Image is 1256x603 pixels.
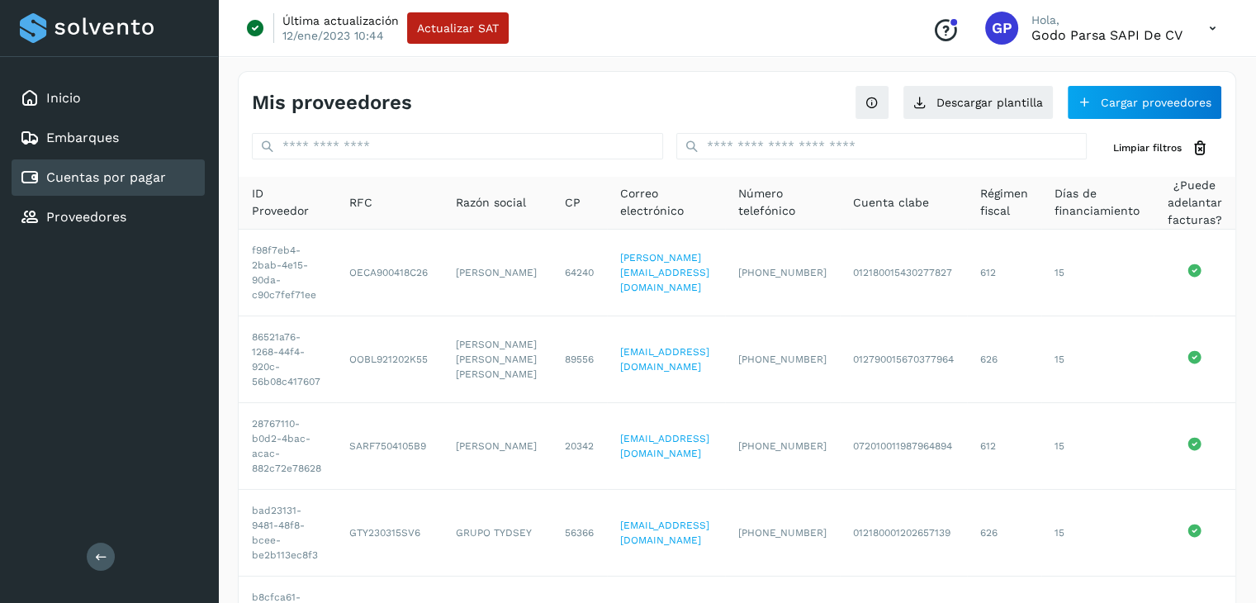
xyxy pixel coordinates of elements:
td: GTY230315SV6 [336,490,443,577]
button: Cargar proveedores [1067,85,1222,120]
td: [PERSON_NAME] [443,230,552,316]
a: [EMAIL_ADDRESS][DOMAIN_NAME] [620,433,709,459]
td: 012790015670377964 [840,316,967,403]
td: OOBL921202K55 [336,316,443,403]
td: GRUPO TYDSEY [443,490,552,577]
td: [PERSON_NAME] [PERSON_NAME] [PERSON_NAME] [443,316,552,403]
a: Proveedores [46,209,126,225]
a: [PERSON_NAME][EMAIL_ADDRESS][DOMAIN_NAME] [620,252,709,293]
h4: Mis proveedores [252,91,412,115]
div: Inicio [12,80,205,116]
td: 56366 [552,490,607,577]
span: Días de financiamiento [1055,185,1140,220]
td: 28767110-b0d2-4bac-acac-882c72e78628 [239,403,336,490]
span: [PHONE_NUMBER] [738,267,827,278]
span: [PHONE_NUMBER] [738,440,827,452]
button: Actualizar SAT [407,12,509,44]
span: [PHONE_NUMBER] [738,354,827,365]
a: Cuentas por pagar [46,169,166,185]
a: [EMAIL_ADDRESS][DOMAIN_NAME] [620,520,709,546]
span: Razón social [456,194,526,211]
button: Limpiar filtros [1100,133,1222,164]
td: [PERSON_NAME] [443,403,552,490]
td: 15 [1041,230,1154,316]
button: Descargar plantilla [903,85,1054,120]
td: 626 [967,316,1041,403]
td: 012180015430277827 [840,230,967,316]
td: 612 [967,403,1041,490]
a: Inicio [46,90,81,106]
td: 072010011987964894 [840,403,967,490]
span: CP [565,194,581,211]
a: [EMAIL_ADDRESS][DOMAIN_NAME] [620,346,709,373]
span: Correo electrónico [620,185,712,220]
td: 626 [967,490,1041,577]
span: [PHONE_NUMBER] [738,527,827,539]
td: bad23131-9481-48f8-bcee-be2b113ec8f3 [239,490,336,577]
p: Hola, [1031,13,1183,27]
span: ¿Puede adelantar facturas? [1167,177,1222,229]
td: 15 [1041,316,1154,403]
span: ID Proveedor [252,185,323,220]
a: Embarques [46,130,119,145]
span: Número telefónico [738,185,827,220]
span: Régimen fiscal [980,185,1028,220]
td: 86521a76-1268-44f4-920c-56b08c417607 [239,316,336,403]
td: 15 [1041,403,1154,490]
td: SARF7504105B9 [336,403,443,490]
span: RFC [349,194,372,211]
td: 15 [1041,490,1154,577]
p: Godo Parsa SAPI de CV [1031,27,1183,43]
span: Cuenta clabe [853,194,929,211]
p: 12/ene/2023 10:44 [282,28,384,43]
div: Proveedores [12,199,205,235]
td: 89556 [552,316,607,403]
div: Embarques [12,120,205,156]
td: 64240 [552,230,607,316]
td: 612 [967,230,1041,316]
div: Cuentas por pagar [12,159,205,196]
td: OECA900418C26 [336,230,443,316]
span: Actualizar SAT [417,22,499,34]
td: 20342 [552,403,607,490]
td: f98f7eb4-2bab-4e15-90da-c90c7fef71ee [239,230,336,316]
td: 012180001202657139 [840,490,967,577]
p: Última actualización [282,13,399,28]
span: Limpiar filtros [1113,140,1182,155]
